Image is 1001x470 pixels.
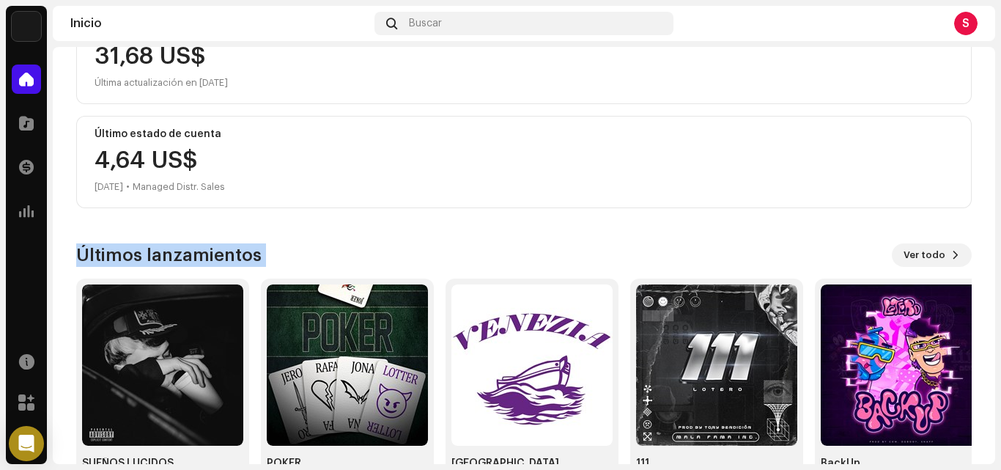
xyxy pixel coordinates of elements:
div: SUEÑOS LUCIDOS [82,458,243,469]
img: b12b8ca0-8410-4af7-ad8c-c476869d8a34 [82,284,243,446]
img: 341aa684-b339-4892-a089-3c1a8689ec70 [821,284,982,446]
div: POKER [267,458,428,469]
div: S [954,12,978,35]
div: 111 [636,458,797,469]
div: Inicio [70,18,369,29]
div: Managed Distr. Sales [133,178,225,196]
img: b2f67386-88b0-4272-82b4-b1a9ee5f3f70 [636,284,797,446]
span: Ver todo [904,240,945,270]
span: Buscar [409,18,442,29]
img: 48257be4-38e1-423f-bf03-81300282f8d9 [12,12,41,41]
re-o-card-value: Saldo [76,12,972,104]
re-o-card-value: Último estado de cuenta [76,116,972,208]
div: Última actualización en [DATE] [95,74,953,92]
img: dfe71a74-4532-4f36-818e-c7cb149705bf [451,284,613,446]
div: [DATE] [95,178,123,196]
div: Último estado de cuenta [95,128,953,140]
h3: Últimos lanzamientos [76,243,262,267]
div: [GEOGRAPHIC_DATA] [451,458,613,469]
div: • [126,178,130,196]
img: 1d1d44a4-527c-4c65-9ff0-defb3c5c37c0 [267,284,428,446]
div: Open Intercom Messenger [9,426,44,461]
div: BackUp [821,458,982,469]
button: Ver todo [892,243,972,267]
